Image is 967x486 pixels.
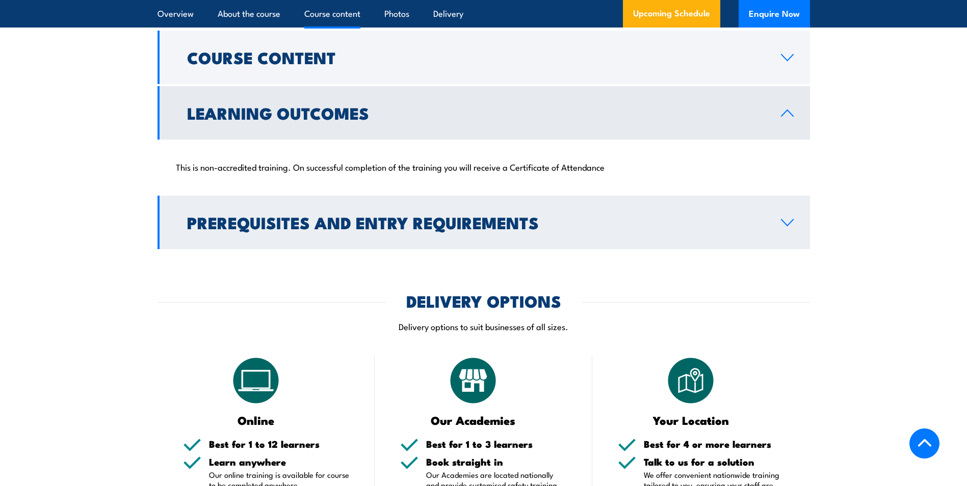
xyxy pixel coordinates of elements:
a: Prerequisites and Entry Requirements [158,196,810,249]
h5: Best for 4 or more learners [644,439,785,449]
h3: Your Location [618,414,764,426]
a: Learning Outcomes [158,86,810,140]
h3: Online [183,414,329,426]
a: Course Content [158,31,810,84]
h5: Talk to us for a solution [644,457,785,467]
h2: Prerequisites and Entry Requirements [187,215,765,229]
h5: Book straight in [426,457,567,467]
h5: Best for 1 to 12 learners [209,439,350,449]
p: Delivery options to suit businesses of all sizes. [158,320,810,332]
h5: Best for 1 to 3 learners [426,439,567,449]
p: This is non-accredited training. On successful completion of the training you will receive a Cert... [176,161,792,172]
h5: Learn anywhere [209,457,350,467]
h3: Our Academies [400,414,546,426]
h2: DELIVERY OPTIONS [406,293,561,308]
h2: Course Content [187,50,765,64]
h2: Learning Outcomes [187,105,765,120]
